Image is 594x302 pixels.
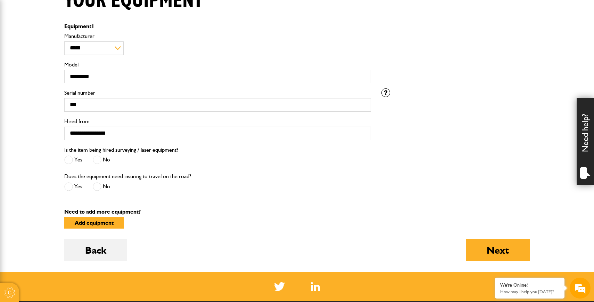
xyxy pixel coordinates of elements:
[64,239,127,261] button: Back
[64,182,82,191] label: Yes
[500,282,559,288] div: We're Online!
[9,85,127,100] input: Enter your email address
[94,214,126,224] em: Start Chat
[64,24,371,29] p: Equipment
[64,62,371,67] label: Model
[91,23,94,30] span: 1
[93,156,110,164] label: No
[466,239,530,261] button: Next
[274,282,285,291] img: Twitter
[64,33,371,39] label: Manufacturer
[64,119,371,124] label: Hired from
[64,90,371,96] label: Serial number
[9,64,127,80] input: Enter your last name
[64,174,191,179] label: Does the equipment need insuring to travel on the road?
[311,282,320,291] a: LinkedIn
[114,3,131,20] div: Minimize live chat window
[9,105,127,121] input: Enter your phone number
[311,282,320,291] img: Linked In
[577,98,594,185] div: Need help?
[64,147,178,153] label: Is the item being hired surveying / laser equipment?
[36,39,117,48] div: Chat with us now
[500,289,559,294] p: How may I help you today?
[12,39,29,48] img: d_20077148190_company_1631870298795_20077148190
[93,182,110,191] label: No
[64,209,530,215] p: Need to add more equipment?
[64,156,82,164] label: Yes
[9,126,127,208] textarea: Type your message and hit 'Enter'
[64,217,124,229] button: Add equipment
